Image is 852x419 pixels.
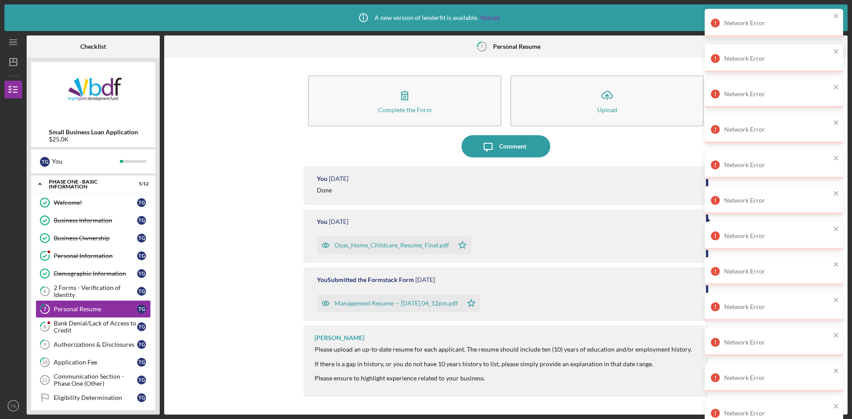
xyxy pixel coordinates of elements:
[35,211,151,229] a: Business InformationTG
[10,403,16,408] text: TG
[724,161,831,168] div: Network Error
[31,67,155,120] img: Product logo
[499,135,526,157] div: Comment
[35,353,151,371] a: 10Application FeeTG
[315,375,692,389] div: Please ensure to highlight experience related to your business.
[724,90,831,98] div: Network Error
[54,394,137,401] div: Eligibility Determination
[833,403,840,411] button: close
[137,358,146,367] div: T G
[352,7,500,29] div: A new version of lenderfit is available.
[35,300,151,318] a: 7Personal ResumeTG
[724,126,831,133] div: Network Error
[35,336,151,353] a: 9Authorizations & DisclosuresTG
[35,247,151,265] a: Personal InformationTG
[317,294,480,312] button: Management Resume -- [DATE] 04_12pm.pdf
[833,119,840,127] button: close
[54,359,137,366] div: Application Fee
[43,306,47,312] tspan: 7
[724,20,831,27] div: Network Error
[833,12,840,21] button: close
[833,190,840,198] button: close
[833,332,840,340] button: close
[833,261,840,269] button: close
[317,175,327,182] div: You
[317,276,414,283] div: You Submitted the Formstack Form
[133,181,149,187] div: 5 / 12
[308,75,501,126] button: Complete the Form
[40,157,50,167] div: T G
[49,129,138,136] b: Small Business Loan Application
[378,106,432,113] div: Complete the Form
[137,393,146,402] div: T G
[35,194,151,211] a: Welcome!TG
[54,235,137,242] div: Business Ownership
[137,340,146,349] div: T G
[461,135,550,157] button: Comment
[137,322,146,331] div: T G
[54,341,137,348] div: Authorizations & Disclosures
[35,265,151,282] a: Demographic InformationTG
[724,339,831,346] div: Network Error
[137,234,146,243] div: T G
[35,389,151,407] a: Eligibility DeterminationTG
[481,14,500,21] a: Reload
[43,342,47,348] tspan: 9
[317,187,332,194] div: Done
[54,284,137,298] div: 2 Forms - Verification of Identity
[35,371,151,389] a: 11Communication Section - Phase One (Other)TG
[415,276,435,283] time: 2025-09-17 20:12
[481,43,484,49] tspan: 7
[724,197,831,204] div: Network Error
[54,373,137,387] div: Communication Section - Phase One (Other)
[137,216,146,225] div: T G
[335,300,458,307] div: Management Resume -- [DATE] 04_12pm.pdf
[315,346,692,353] div: Please upload an up-to-date resume for each applicant. The resume should include ten (10) years o...
[4,397,22,415] button: TG
[137,269,146,278] div: T G
[54,270,137,277] div: Demographic Information
[54,320,137,334] div: Bank Denial/Lack of Access to Credit
[80,43,106,50] b: Checklist
[724,232,831,239] div: Network Error
[833,367,840,376] button: close
[315,334,364,341] div: [PERSON_NAME]
[54,199,137,206] div: Welcome!
[35,229,151,247] a: Business OwnershipTG
[35,282,151,300] a: 62 Forms - Verification of IdentityTG
[833,83,840,92] button: close
[35,318,151,336] a: 8Bank Denial/Lack of Access to CreditTG
[54,252,137,259] div: Personal Information
[137,305,146,313] div: T G
[54,305,137,313] div: Personal Resume
[493,43,540,50] b: Personal Resume
[724,268,831,275] div: Network Error
[137,287,146,296] div: T G
[137,251,146,260] div: T G
[137,198,146,207] div: T G
[137,376,146,384] div: T G
[724,410,831,417] div: Network Error
[42,377,47,383] tspan: 11
[54,217,137,224] div: Business Information
[329,218,348,225] time: 2025-09-17 20:18
[724,55,831,62] div: Network Error
[52,154,120,169] div: You
[49,179,126,189] div: Phase One - Basic Information
[42,360,48,365] tspan: 10
[833,225,840,234] button: close
[724,374,831,381] div: Network Error
[49,136,138,143] div: $25.0K
[317,218,327,225] div: You
[833,296,840,305] button: close
[315,360,692,368] div: If there is a gap in history, or you do not have 10 years history to list, please simply provide ...
[597,106,617,113] div: Upload
[43,289,47,294] tspan: 6
[724,303,831,310] div: Network Error
[335,242,449,249] div: Oyas_Home_Childcare_Resume_Final.pdf
[833,154,840,163] button: close
[833,48,840,56] button: close
[43,324,46,330] tspan: 8
[510,75,704,126] button: Upload
[329,175,348,182] time: 2025-09-17 20:18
